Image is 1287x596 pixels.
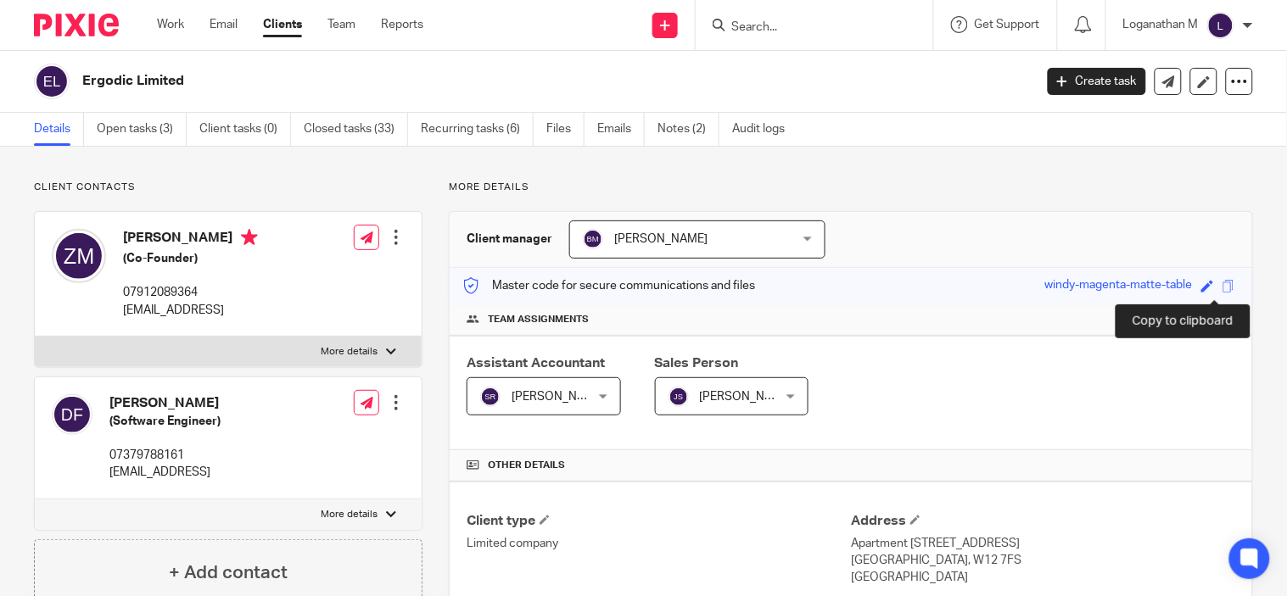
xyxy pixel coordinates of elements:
h5: (Software Engineer) [109,413,221,430]
a: Team [327,16,355,33]
p: More details [321,508,378,521]
img: svg%3E [669,387,689,407]
div: windy-magenta-matte-table [1045,276,1193,296]
span: Assistant Accountant [467,356,605,370]
h4: [PERSON_NAME] [123,229,258,250]
p: Loganathan M [1123,16,1199,33]
a: Client tasks (0) [199,113,291,146]
a: Recurring tasks (6) [421,113,534,146]
span: Get Support [975,19,1040,31]
p: [GEOGRAPHIC_DATA] [851,569,1235,586]
p: 07912089364 [123,284,258,301]
p: More details [449,181,1253,194]
span: Team assignments [488,313,589,326]
h4: [PERSON_NAME] [109,394,221,412]
h4: Address [851,512,1235,530]
p: Apartment [STREET_ADDRESS] [851,535,1235,552]
span: [PERSON_NAME] [700,391,793,403]
p: [EMAIL_ADDRESS] [109,464,221,481]
a: Work [157,16,184,33]
span: [PERSON_NAME] [614,233,708,245]
a: Clients [263,16,302,33]
h5: (Co-Founder) [123,250,258,267]
img: svg%3E [1207,12,1234,39]
p: 07379788161 [109,447,221,464]
img: svg%3E [480,387,501,407]
p: More details [321,345,378,359]
p: [EMAIL_ADDRESS] [123,302,258,319]
a: Reports [381,16,423,33]
a: Closed tasks (33) [304,113,408,146]
span: Sales Person [655,356,739,370]
h4: Client type [467,512,851,530]
a: Details [34,113,84,146]
a: Files [546,113,585,146]
a: Create task [1048,68,1146,95]
p: Client contacts [34,181,422,194]
a: Open tasks (3) [97,113,187,146]
img: svg%3E [52,229,106,283]
img: Pixie [34,14,119,36]
a: Emails [597,113,645,146]
span: [PERSON_NAME] [512,391,605,403]
a: Audit logs [732,113,797,146]
p: Master code for secure communications and files [462,277,755,294]
span: Other details [488,459,565,472]
h2: Ergodic Limited [82,72,834,90]
input: Search [730,20,882,36]
p: [GEOGRAPHIC_DATA], W12 7FS [851,552,1235,569]
p: Limited company [467,535,851,552]
a: Notes (2) [657,113,719,146]
h4: + Add contact [169,560,288,586]
a: Email [210,16,238,33]
i: Primary [241,229,258,246]
img: svg%3E [52,394,92,435]
h3: Client manager [467,231,552,248]
img: svg%3E [34,64,70,99]
img: svg%3E [583,229,603,249]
